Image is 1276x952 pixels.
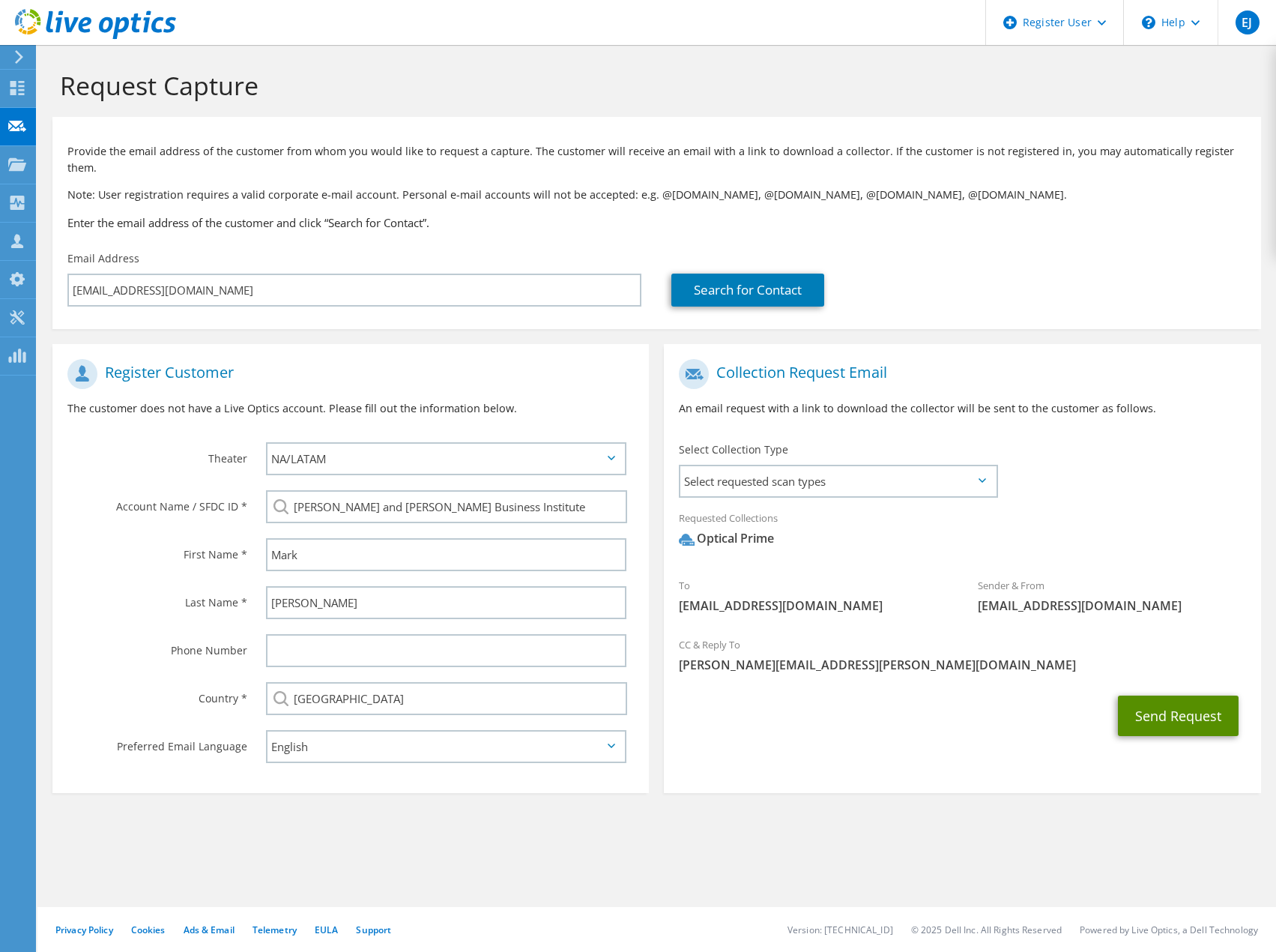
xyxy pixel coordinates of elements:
[680,466,995,496] span: Select requested scan types
[664,629,1260,681] div: CC & Reply To
[978,597,1246,614] span: [EMAIL_ADDRESS][DOMAIN_NAME]
[67,143,1246,176] p: Provide the email address of the customer from whom you would like to request a capture. The cust...
[131,924,166,936] a: Cookies
[679,657,1245,673] span: [PERSON_NAME][EMAIL_ADDRESS][PERSON_NAME][DOMAIN_NAME]
[1142,16,1155,29] svg: \n
[67,538,247,562] label: First Name *
[1080,924,1258,936] li: Powered by Live Optics, a Dell Technology
[679,530,774,547] div: Optical Prime
[356,924,391,936] a: Support
[1118,696,1239,736] button: Send Request
[679,597,947,614] span: [EMAIL_ADDRESS][DOMAIN_NAME]
[67,682,247,706] label: Country *
[67,490,247,514] label: Account Name / SFDC ID *
[67,359,626,389] h1: Register Customer
[67,400,634,417] p: The customer does not have a Live Optics account. Please fill out the information below.
[55,924,113,936] a: Privacy Policy
[315,924,338,936] a: EULA
[253,924,297,936] a: Telemetry
[664,570,962,621] div: To
[67,442,247,466] label: Theater
[67,214,1246,231] h3: Enter the email address of the customer and click “Search for Contact”.
[679,442,788,457] label: Select Collection Type
[67,586,247,610] label: Last Name *
[184,924,235,936] a: Ads & Email
[67,187,1246,203] p: Note: User registration requires a valid corporate e-mail account. Personal e-mail accounts will ...
[67,730,247,754] label: Preferred Email Language
[787,924,893,936] li: Version: [TECHNICAL_ID]
[67,251,139,266] label: Email Address
[679,400,1245,417] p: An email request with a link to download the collector will be sent to the customer as follows.
[963,570,1261,621] div: Sender & From
[671,274,824,307] a: Search for Contact
[67,634,247,658] label: Phone Number
[60,70,1246,101] h1: Request Capture
[664,502,1260,562] div: Requested Collections
[911,924,1062,936] li: © 2025 Dell Inc. All Rights Reserved
[1236,10,1260,34] span: EJ
[679,359,1238,389] h1: Collection Request Email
